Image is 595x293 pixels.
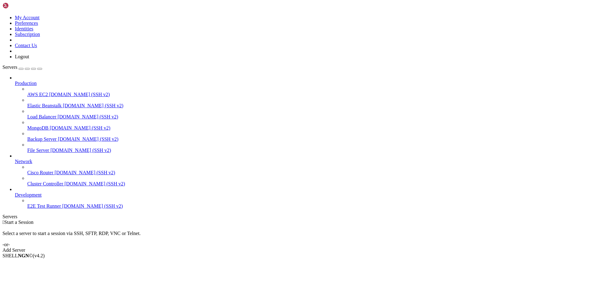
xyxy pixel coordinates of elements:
li: Load Balancer [DOMAIN_NAME] (SSH v2) [27,109,593,120]
a: Logout [15,54,29,59]
span: AWS EC2 [27,92,48,97]
li: Production [15,75,593,153]
a: MongoDB [DOMAIN_NAME] (SSH v2) [27,125,593,131]
a: Backup Server [DOMAIN_NAME] (SSH v2) [27,136,593,142]
div: Servers [2,214,593,220]
b: NGN [18,253,29,258]
a: E2E Test Runner [DOMAIN_NAME] (SSH v2) [27,203,593,209]
li: E2E Test Runner [DOMAIN_NAME] (SSH v2) [27,198,593,209]
a: Preferences [15,20,38,26]
li: Development [15,187,593,209]
span: Servers [2,64,17,70]
span: Production [15,81,37,86]
li: MongoDB [DOMAIN_NAME] (SSH v2) [27,120,593,131]
span: Backup Server [27,136,57,142]
span:  [2,220,4,225]
a: Elastic Beanstalk [DOMAIN_NAME] (SSH v2) [27,103,593,109]
a: My Account [15,15,40,20]
li: Cluster Controller [DOMAIN_NAME] (SSH v2) [27,175,593,187]
li: Network [15,153,593,187]
span: E2E Test Runner [27,203,61,209]
div: Add Server [2,247,593,253]
span: Load Balancer [27,114,56,119]
a: Identities [15,26,33,31]
span: MongoDB [27,125,48,131]
a: Subscription [15,32,40,37]
span: [DOMAIN_NAME] (SSH v2) [63,103,124,108]
span: [DOMAIN_NAME] (SSH v2) [55,170,115,175]
span: Network [15,159,32,164]
a: Servers [2,64,42,70]
div: Select a server to start a session via SSH, SFTP, RDP, VNC or Telnet. -or- [2,225,593,247]
span: [DOMAIN_NAME] (SSH v2) [62,203,123,209]
span: Start a Session [4,220,33,225]
span: [DOMAIN_NAME] (SSH v2) [64,181,125,186]
span: [DOMAIN_NAME] (SSH v2) [49,92,110,97]
span: [DOMAIN_NAME] (SSH v2) [50,125,110,131]
span: [DOMAIN_NAME] (SSH v2) [58,114,118,119]
span: [DOMAIN_NAME] (SSH v2) [58,136,119,142]
a: Network [15,159,593,164]
a: Load Balancer [DOMAIN_NAME] (SSH v2) [27,114,593,120]
span: File Server [27,148,49,153]
span: Cisco Router [27,170,53,175]
a: Development [15,192,593,198]
a: Production [15,81,593,86]
li: AWS EC2 [DOMAIN_NAME] (SSH v2) [27,86,593,97]
span: Elastic Beanstalk [27,103,62,108]
li: Cisco Router [DOMAIN_NAME] (SSH v2) [27,164,593,175]
li: Elastic Beanstalk [DOMAIN_NAME] (SSH v2) [27,97,593,109]
li: Backup Server [DOMAIN_NAME] (SSH v2) [27,131,593,142]
li: File Server [DOMAIN_NAME] (SSH v2) [27,142,593,153]
span: Development [15,192,42,198]
a: Cisco Router [DOMAIN_NAME] (SSH v2) [27,170,593,175]
a: AWS EC2 [DOMAIN_NAME] (SSH v2) [27,92,593,97]
img: Shellngn [2,2,38,9]
span: [DOMAIN_NAME] (SSH v2) [51,148,111,153]
span: Cluster Controller [27,181,63,186]
a: Contact Us [15,43,37,48]
a: File Server [DOMAIN_NAME] (SSH v2) [27,148,593,153]
a: Cluster Controller [DOMAIN_NAME] (SSH v2) [27,181,593,187]
span: 4.2.0 [33,253,45,258]
span: SHELL © [2,253,45,258]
